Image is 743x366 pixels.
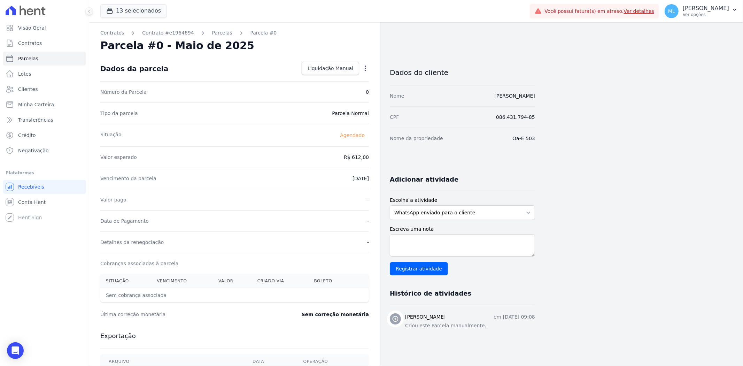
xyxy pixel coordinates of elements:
dt: Valor pago [100,196,126,203]
span: ML [668,9,675,14]
a: [PERSON_NAME] [495,93,535,99]
a: Contratos [3,36,86,50]
span: Você possui fatura(s) em atraso. [544,8,654,15]
h3: Histórico de atividades [390,289,471,298]
p: Ver opções [683,12,729,17]
a: Contrato #e1964694 [142,29,194,37]
a: Parcela #0 [250,29,277,37]
th: Sem cobrança associada [100,288,309,303]
span: Lotes [18,70,31,77]
label: Escreva uma nota [390,226,535,233]
a: Visão Geral [3,21,86,35]
span: Recebíveis [18,183,44,190]
dd: - [367,196,369,203]
th: Situação [100,274,151,288]
dt: Cobranças associadas à parcela [100,260,178,267]
div: Plataformas [6,169,83,177]
dt: Última correção monetária [100,311,259,318]
dt: Nome da propriedade [390,135,443,142]
a: Negativação [3,144,86,158]
h3: Adicionar atividade [390,175,458,184]
th: Valor [213,274,252,288]
dt: Tipo da parcela [100,110,138,117]
span: Minha Carteira [18,101,54,108]
th: Vencimento [151,274,213,288]
label: Escolha a atividade [390,197,535,204]
a: Ver detalhes [624,8,655,14]
dd: [DATE] [353,175,369,182]
span: Negativação [18,147,49,154]
a: Lotes [3,67,86,81]
a: Recebíveis [3,180,86,194]
a: Parcelas [3,52,86,66]
dt: Valor esperado [100,154,137,161]
dd: 086.431.794-85 [496,114,535,121]
span: Visão Geral [18,24,46,31]
a: Liquidação Manual [302,62,359,75]
nav: Breadcrumb [100,29,369,37]
dt: Vencimento da parcela [100,175,156,182]
span: Parcelas [18,55,38,62]
th: Boleto [309,274,353,288]
dt: Detalhes da renegociação [100,239,164,246]
th: Criado via [252,274,309,288]
h3: [PERSON_NAME] [405,313,446,321]
dt: Situação [100,131,122,139]
p: Criou este Parcela manualmente. [405,322,535,329]
dd: R$ 612,00 [344,154,369,161]
a: Transferências [3,113,86,127]
span: Liquidação Manual [308,65,353,72]
p: [PERSON_NAME] [683,5,729,12]
a: Conta Hent [3,195,86,209]
p: em [DATE] 09:08 [494,313,535,321]
button: ML [PERSON_NAME] Ver opções [659,1,743,21]
span: Contratos [18,40,42,47]
dt: Data de Pagamento [100,218,149,224]
dt: Número da Parcela [100,89,147,96]
div: Open Intercom Messenger [7,342,24,359]
span: Conta Hent [18,199,46,206]
span: Agendado [336,131,369,139]
button: 13 selecionados [100,4,167,17]
dd: Sem correção monetária [302,311,369,318]
dd: Parcela Normal [332,110,369,117]
dd: Oa-E 503 [512,135,535,142]
span: Transferências [18,116,53,123]
div: Dados da parcela [100,64,168,73]
a: Contratos [100,29,124,37]
dd: 0 [366,89,369,96]
a: Parcelas [212,29,232,37]
dt: CPF [390,114,399,121]
h2: Parcela #0 - Maio de 2025 [100,39,254,52]
h3: Exportação [100,332,369,340]
a: Minha Carteira [3,98,86,112]
a: Crédito [3,128,86,142]
a: Clientes [3,82,86,96]
span: Crédito [18,132,36,139]
dt: Nome [390,92,404,99]
dd: - [367,218,369,224]
h3: Dados do cliente [390,68,535,77]
dd: - [367,239,369,246]
input: Registrar atividade [390,262,448,275]
span: Clientes [18,86,38,93]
